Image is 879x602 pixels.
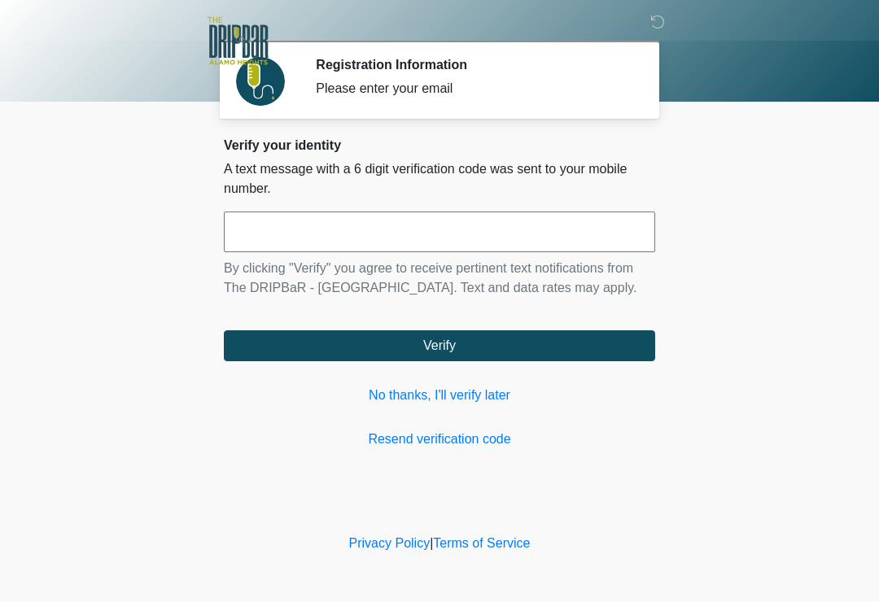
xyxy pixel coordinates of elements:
a: Privacy Policy [349,536,431,550]
p: A text message with a 6 digit verification code was sent to your mobile number. [224,159,655,198]
img: The DRIPBaR - Alamo Heights Logo [208,12,269,70]
h2: Verify your identity [224,137,655,153]
div: Please enter your email [316,79,631,98]
button: Verify [224,330,655,361]
a: Terms of Service [433,536,530,550]
p: By clicking "Verify" you agree to receive pertinent text notifications from The DRIPBaR - [GEOGRA... [224,259,655,298]
a: No thanks, I'll verify later [224,386,655,405]
a: Resend verification code [224,430,655,449]
a: | [430,536,433,550]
